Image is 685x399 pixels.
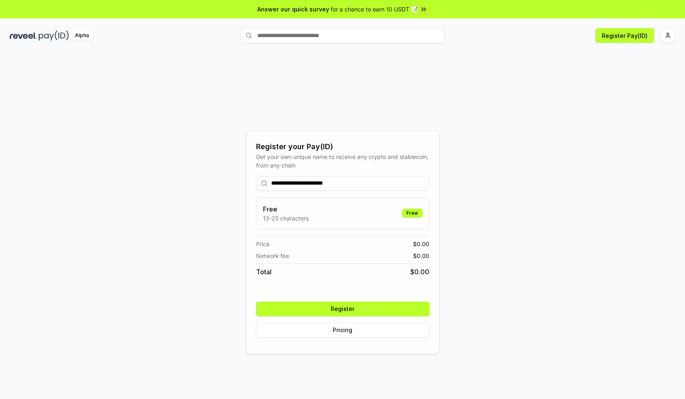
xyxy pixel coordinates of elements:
span: $ 0.00 [413,251,429,260]
span: Answer our quick survey [257,5,329,13]
span: Network fee [256,251,289,260]
img: pay_id [39,31,69,41]
div: Register your Pay(ID) [256,141,429,152]
div: Alpha [71,31,93,41]
div: Free [402,209,422,218]
button: Register [256,302,429,316]
button: Register Pay(ID) [595,28,654,43]
span: $ 0.00 [413,240,429,248]
h3: Free [263,204,309,214]
span: for a chance to earn 10 USDT 📝 [331,5,418,13]
p: 13-25 characters [263,214,309,223]
span: Total [256,267,272,277]
img: reveel_dark [10,31,37,41]
span: $ 0.00 [410,267,429,277]
div: Get your own unique name to receive any crypto and stablecoin, from any chain [256,152,429,170]
span: Price [256,240,270,248]
button: Pricing [256,323,429,337]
